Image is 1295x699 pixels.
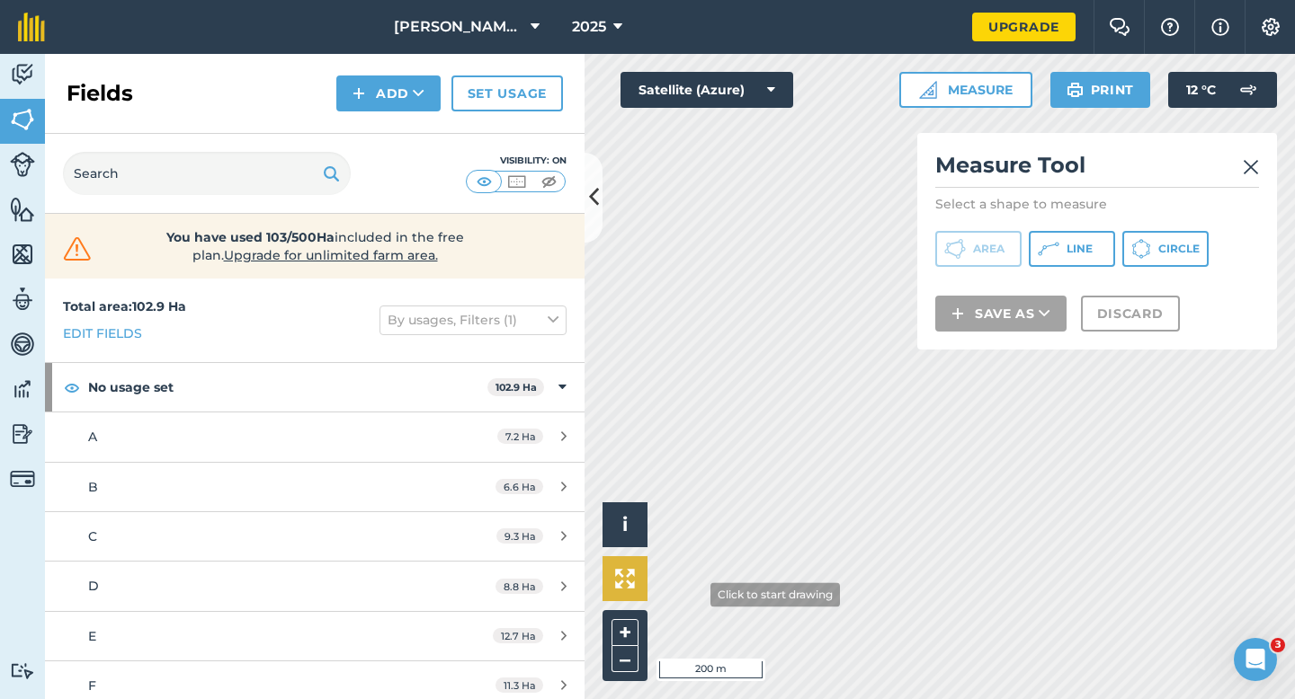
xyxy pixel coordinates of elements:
[123,228,506,264] span: included in the free plan .
[496,528,543,544] span: 9.3 Ha
[973,242,1005,256] span: Area
[603,502,647,547] button: i
[1243,156,1259,178] img: svg+xml;base64,PHN2ZyB4bWxucz0iaHR0cDovL3d3dy53My5vcmcvMjAwMC9zdmciIHdpZHRoPSIyMiIgaGVpZ2h0PSIzMC...
[935,231,1022,267] button: Area
[88,528,97,544] span: C
[10,61,35,88] img: svg+xml;base64,PD94bWwgdmVyc2lvbj0iMS4wIiBlbmNvZGluZz0idXRmLTgiPz4KPCEtLSBHZW5lcmF0b3I6IEFkb2JlIE...
[323,163,340,184] img: svg+xml;base64,PHN2ZyB4bWxucz0iaHR0cDovL3d3dy53My5vcmcvMjAwMC9zdmciIHdpZHRoPSIxOSIgaGVpZ2h0PSIyNC...
[59,235,95,262] img: svg+xml;base64,PHN2ZyB4bWxucz0iaHR0cDovL3d3dy53My5vcmcvMjAwMC9zdmciIHdpZHRoPSIzMiIgaGVpZ2h0PSIzMC...
[496,381,537,394] strong: 102.9 Ha
[505,173,528,190] img: svg+xml;base64,PHN2ZyB4bWxucz0iaHR0cDovL3d3dy53My5vcmcvMjAwMC9zdmciIHdpZHRoPSI1MCIgaGVpZ2h0PSI0MC...
[951,303,964,324] img: svg+xml;base64,PHN2ZyB4bWxucz0iaHR0cDovL3d3dy53My5vcmcvMjAwMC9zdmciIHdpZHRoPSIxNCIgaGVpZ2h0PSIyNC...
[45,612,585,660] a: E12.7 Ha
[497,429,543,444] span: 7.2 Ha
[10,196,35,223] img: svg+xml;base64,PHN2ZyB4bWxucz0iaHR0cDovL3d3dy53My5vcmcvMjAwMC9zdmciIHdpZHRoPSI1NiIgaGVpZ2h0PSI2MC...
[166,229,335,245] strong: You have used 103/500Ha
[935,151,1259,188] h2: Measure Tool
[1260,18,1282,36] img: A cog icon
[63,298,186,314] strong: Total area : 102.9 Ha
[1158,242,1200,256] span: Circle
[451,75,563,111] a: Set usage
[538,173,560,190] img: svg+xml;base64,PHN2ZyB4bWxucz0iaHR0cDovL3d3dy53My5vcmcvMjAwMC9zdmciIHdpZHRoPSI1MCIgaGVpZ2h0PSI0MC...
[88,479,98,495] span: B
[18,13,45,41] img: fieldmargin Logo
[1168,72,1277,108] button: 12 °C
[1122,231,1209,267] button: Circle
[45,363,585,411] div: No usage set102.9 Ha
[353,83,365,104] img: svg+xml;base64,PHN2ZyB4bWxucz0iaHR0cDovL3d3dy53My5vcmcvMjAwMC9zdmciIHdpZHRoPSIxNCIgaGVpZ2h0PSIyNC...
[972,13,1076,41] a: Upgrade
[899,72,1032,108] button: Measure
[10,152,35,177] img: svg+xml;base64,PD94bWwgdmVyc2lvbj0iMS4wIiBlbmNvZGluZz0idXRmLTgiPz4KPCEtLSBHZW5lcmF0b3I6IEFkb2JlIE...
[10,106,35,133] img: svg+xml;base64,PHN2ZyB4bWxucz0iaHR0cDovL3d3dy53My5vcmcvMjAwMC9zdmciIHdpZHRoPSI1NiIgaGVpZ2h0PSI2MC...
[45,463,585,511] a: B6.6 Ha
[10,241,35,268] img: svg+xml;base64,PHN2ZyB4bWxucz0iaHR0cDovL3d3dy53My5vcmcvMjAwMC9zdmciIHdpZHRoPSI1NiIgaGVpZ2h0PSI2MC...
[622,513,628,535] span: i
[10,466,35,491] img: svg+xml;base64,PD94bWwgdmVyc2lvbj0iMS4wIiBlbmNvZGluZz0idXRmLTgiPz4KPCEtLSBHZW5lcmF0b3I6IEFkb2JlIE...
[64,376,80,398] img: svg+xml;base64,PHN2ZyB4bWxucz0iaHR0cDovL3d3dy53My5vcmcvMjAwMC9zdmciIHdpZHRoPSIxOCIgaGVpZ2h0PSIyNC...
[1029,231,1115,267] button: Line
[88,578,99,594] span: D
[572,16,606,38] span: 2025
[380,305,567,334] button: By usages, Filters (1)
[1271,638,1285,652] span: 3
[10,286,35,313] img: svg+xml;base64,PD94bWwgdmVyc2lvbj0iMS4wIiBlbmNvZGluZz0idXRmLTgiPz4KPCEtLSBHZW5lcmF0b3I6IEFkb2JlIE...
[1067,79,1084,101] img: svg+xml;base64,PHN2ZyB4bWxucz0iaHR0cDovL3d3dy53My5vcmcvMjAwMC9zdmciIHdpZHRoPSIxOSIgaGVpZ2h0PSIyNC...
[88,429,97,445] span: A
[67,79,133,108] h2: Fields
[710,582,840,606] div: Click to start drawing
[45,512,585,561] a: C9.3 Ha
[10,662,35,679] img: svg+xml;base64,PD94bWwgdmVyc2lvbj0iMS4wIiBlbmNvZGluZz0idXRmLTgiPz4KPCEtLSBHZW5lcmF0b3I6IEFkb2JlIE...
[496,479,543,494] span: 6.6 Ha
[10,420,35,447] img: svg+xml;base64,PD94bWwgdmVyc2lvbj0iMS4wIiBlbmNvZGluZz0idXRmLTgiPz4KPCEtLSBHZW5lcmF0b3I6IEFkb2JlIE...
[496,579,543,594] span: 8.8 Ha
[394,16,523,38] span: [PERSON_NAME] & Sons
[59,228,570,264] a: You have used 103/500Haincluded in the free plan.Upgrade for unlimited farm area.
[1211,16,1229,38] img: svg+xml;base64,PHN2ZyB4bWxucz0iaHR0cDovL3d3dy53My5vcmcvMjAwMC9zdmciIHdpZHRoPSIxNyIgaGVpZ2h0PSIxNy...
[935,195,1259,213] p: Select a shape to measure
[919,81,937,99] img: Ruler icon
[88,363,487,411] strong: No usage set
[336,75,441,111] button: Add
[473,173,496,190] img: svg+xml;base64,PHN2ZyB4bWxucz0iaHR0cDovL3d3dy53My5vcmcvMjAwMC9zdmciIHdpZHRoPSI1MCIgaGVpZ2h0PSI0MC...
[1159,18,1181,36] img: A question mark icon
[1109,18,1130,36] img: Two speech bubbles overlapping with the left bubble in the forefront
[493,628,543,643] span: 12.7 Ha
[45,562,585,610] a: D8.8 Ha
[1081,296,1180,332] button: Discard
[1234,638,1277,681] iframe: Intercom live chat
[10,331,35,358] img: svg+xml;base64,PD94bWwgdmVyc2lvbj0iMS4wIiBlbmNvZGluZz0idXRmLTgiPz4KPCEtLSBHZW5lcmF0b3I6IEFkb2JlIE...
[88,628,96,644] span: E
[621,72,793,108] button: Satellite (Azure)
[1067,242,1093,256] span: Line
[612,619,639,646] button: +
[612,646,639,672] button: –
[10,376,35,403] img: svg+xml;base64,PD94bWwgdmVyc2lvbj0iMS4wIiBlbmNvZGluZz0idXRmLTgiPz4KPCEtLSBHZW5lcmF0b3I6IEFkb2JlIE...
[1050,72,1151,108] button: Print
[615,569,635,588] img: Four arrows, one pointing top left, one top right, one bottom right and the last bottom left
[935,296,1067,332] button: Save as
[224,247,438,263] span: Upgrade for unlimited farm area.
[88,677,96,694] span: F
[496,677,543,693] span: 11.3 Ha
[45,412,585,461] a: A7.2 Ha
[63,152,351,195] input: Search
[63,323,142,343] a: Edit fields
[1230,72,1266,108] img: svg+xml;base64,PD94bWwgdmVyc2lvbj0iMS4wIiBlbmNvZGluZz0idXRmLTgiPz4KPCEtLSBHZW5lcmF0b3I6IEFkb2JlIE...
[1186,72,1216,108] span: 12 ° C
[466,154,567,168] div: Visibility: On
